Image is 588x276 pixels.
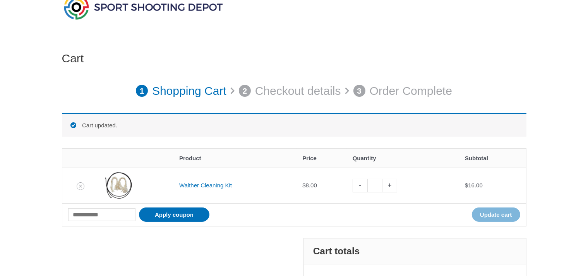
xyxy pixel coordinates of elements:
[152,80,226,102] p: Shopping Cart
[239,85,251,97] span: 2
[62,113,526,137] div: Cart updated.
[465,182,468,189] span: $
[139,207,209,222] button: Apply coupon
[62,51,526,65] h1: Cart
[304,238,526,264] h2: Cart totals
[459,149,526,168] th: Subtotal
[302,182,317,189] bdi: 8.00
[472,207,520,222] button: Update cart
[179,182,232,189] a: Walther Cleaning Kit
[465,182,483,189] bdi: 16.00
[173,149,297,168] th: Product
[105,172,132,199] img: Walther Cleaning Kit
[302,182,305,189] span: $
[136,85,148,97] span: 1
[239,80,341,102] a: 2 Checkout details
[367,179,382,192] input: Product quantity
[347,149,459,168] th: Quantity
[77,182,84,190] a: Remove Walther Cleaning Kit from cart
[136,80,226,102] a: 1 Shopping Cart
[255,80,341,102] p: Checkout details
[297,149,346,168] th: Price
[353,179,367,192] a: -
[382,179,397,192] a: +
